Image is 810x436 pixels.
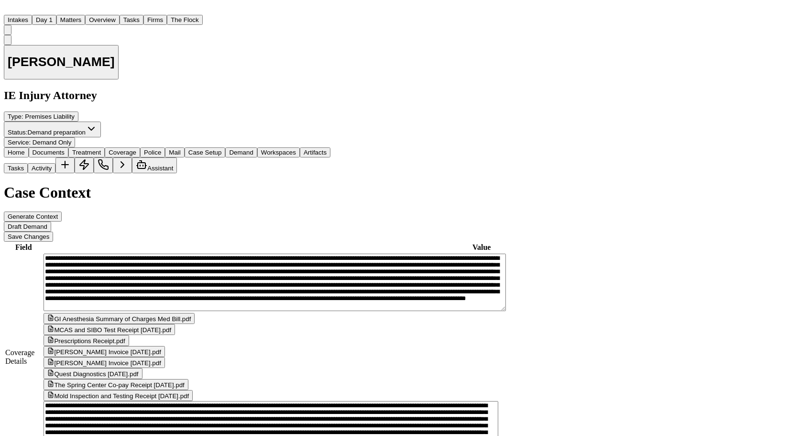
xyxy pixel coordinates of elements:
[167,15,203,25] button: The Flock
[44,368,142,379] button: Quest Diagnostics [DATE].pdf
[167,15,203,23] a: The Flock
[5,243,42,252] th: Field
[44,313,195,324] button: GI Anesthesia Summary of Charges Med Bill.pdf
[120,15,143,25] button: Tasks
[54,359,161,367] span: [PERSON_NAME] Invoice [DATE].pdf
[8,129,28,136] span: Status:
[44,324,175,335] button: MCAS and SIBO Test Receipt [DATE].pdf
[85,15,120,25] button: Overview
[144,149,161,156] span: Police
[28,129,86,136] span: Demand preparation
[94,157,113,173] button: Make a Call
[28,163,55,173] button: Activity
[8,113,23,120] span: Type :
[4,6,15,14] a: Home
[304,149,327,156] span: Artifacts
[75,157,94,173] button: Create Immediate Task
[44,390,193,401] button: Mold Inspection and Testing Receipt [DATE].pdf
[54,337,125,345] span: Prescriptions Receipt.pdf
[8,149,25,156] span: Home
[4,15,32,25] button: Intakes
[261,149,296,156] span: Workspaces
[55,157,75,173] button: Add Task
[54,315,191,323] span: GI Anesthesia Summary of Charges Med Bill.pdf
[72,149,101,156] span: Treatment
[44,379,188,390] button: The Spring Center Co-pay Receipt [DATE].pdf
[188,149,222,156] span: Case Setup
[4,222,51,232] button: Draft Demand
[33,149,65,156] span: Documents
[54,370,138,378] span: Quest Diagnostics [DATE].pdf
[169,149,180,156] span: Mail
[56,15,85,25] button: Matters
[120,15,143,23] a: Tasks
[143,15,167,25] button: Firms
[229,149,253,156] span: Demand
[32,15,56,25] button: Day 1
[54,392,189,400] span: Mold Inspection and Testing Receipt [DATE].pdf
[109,149,136,156] span: Coverage
[44,335,129,346] button: Prescriptions Receipt.pdf
[4,4,15,13] img: Finch Logo
[54,381,184,389] span: The Spring Center Co-pay Receipt [DATE].pdf
[33,139,72,146] span: Demand Only
[4,122,101,137] button: Change status from Demand preparation
[4,137,75,147] button: Edit Service: Demand Only
[56,15,85,23] a: Matters
[85,15,120,23] a: Overview
[8,139,31,146] span: Service :
[4,212,62,222] button: Generate Context
[4,163,28,173] button: Tasks
[8,55,115,69] h1: [PERSON_NAME]
[132,157,177,173] button: Assistant
[54,326,171,334] span: MCAS and SIBO Test Receipt [DATE].pdf
[4,232,53,242] button: Save Changes
[25,113,75,120] span: Premises Liability
[4,45,119,80] button: Edit matter name
[32,15,56,23] a: Day 1
[44,357,164,368] button: [PERSON_NAME] Invoice [DATE].pdf
[143,15,167,23] a: Firms
[4,35,11,45] button: Copy Matter ID
[4,15,32,23] a: Intakes
[44,346,164,357] button: [PERSON_NAME] Invoice [DATE].pdf
[4,112,78,122] button: Edit Type: Premises Liability
[147,165,173,172] span: Assistant
[54,348,161,356] span: [PERSON_NAME] Invoice [DATE].pdf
